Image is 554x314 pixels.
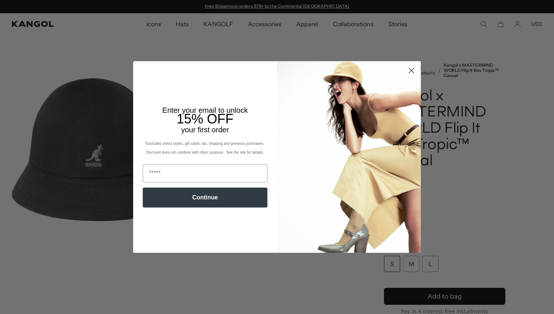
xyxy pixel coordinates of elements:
span: *Excludes select styles, gift cards, tax, shipping and previous purchases. Discount does not comb... [145,142,265,154]
span: Enter your email to unlock [162,106,248,114]
button: Continue [143,188,267,207]
img: 93be19ad-e773-4382-80b9-c9d740c9197f.jpeg [277,61,421,253]
span: 15% OFF [177,111,233,126]
input: Email [143,164,267,182]
span: your first order [181,126,229,134]
button: Close dialog [405,64,418,77]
